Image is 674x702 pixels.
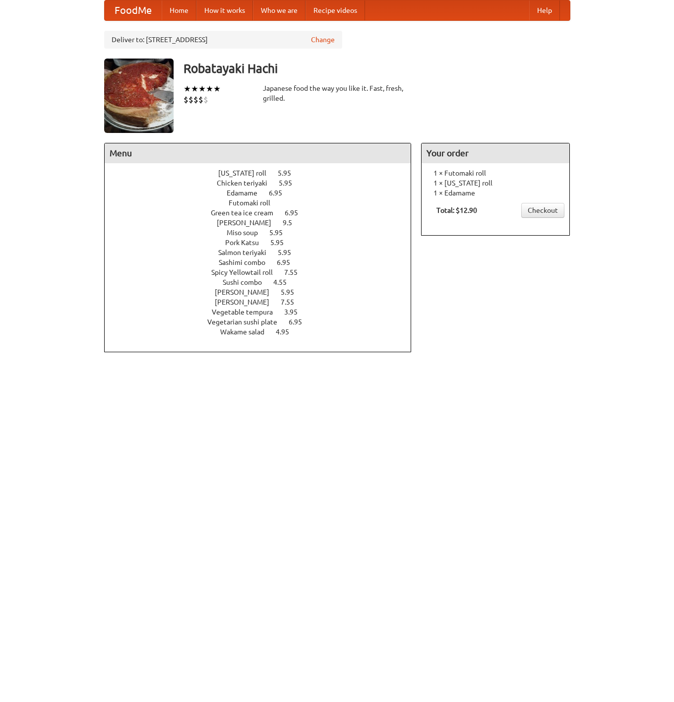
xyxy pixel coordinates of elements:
[289,318,312,326] span: 6.95
[105,0,162,20] a: FoodMe
[196,0,253,20] a: How it works
[212,308,283,316] span: Vegetable tempura
[184,83,191,94] li: ★
[218,249,309,256] a: Salmon teriyaki 5.95
[184,94,188,105] li: $
[220,328,274,336] span: Wakame salad
[215,298,312,306] a: [PERSON_NAME] 7.55
[285,209,308,217] span: 6.95
[281,288,304,296] span: 5.95
[284,308,307,316] span: 3.95
[284,268,307,276] span: 7.55
[277,258,300,266] span: 6.95
[227,229,301,237] a: Miso soup 5.95
[211,209,316,217] a: Green tea ice cream 6.95
[263,83,412,103] div: Japanese food the way you like it. Fast, fresh, grilled.
[227,189,267,197] span: Edamame
[223,278,272,286] span: Sushi combo
[278,169,301,177] span: 5.95
[198,94,203,105] li: $
[218,169,309,177] a: [US_STATE] roll 5.95
[223,278,305,286] a: Sushi combo 4.55
[436,206,477,214] b: Total: $12.90
[193,94,198,105] li: $
[203,94,208,105] li: $
[227,189,301,197] a: Edamame 6.95
[211,209,283,217] span: Green tea ice cream
[283,219,302,227] span: 9.5
[219,258,275,266] span: Sashimi combo
[211,268,283,276] span: Spicy Yellowtail roll
[215,298,279,306] span: [PERSON_NAME]
[521,203,564,218] a: Checkout
[213,83,221,94] li: ★
[191,83,198,94] li: ★
[253,0,306,20] a: Who we are
[105,143,411,163] h4: Menu
[227,229,268,237] span: Miso soup
[198,83,206,94] li: ★
[422,143,569,163] h4: Your order
[207,318,287,326] span: Vegetarian sushi plate
[220,328,307,336] a: Wakame salad 4.95
[225,239,302,247] a: Pork Katsu 5.95
[427,168,564,178] li: 1 × Futomaki roll
[212,308,316,316] a: Vegetable tempura 3.95
[219,258,308,266] a: Sashimi combo 6.95
[229,199,280,207] span: Futomaki roll
[306,0,365,20] a: Recipe videos
[206,83,213,94] li: ★
[211,268,316,276] a: Spicy Yellowtail roll 7.55
[104,31,342,49] div: Deliver to: [STREET_ADDRESS]
[217,179,277,187] span: Chicken teriyaki
[217,219,310,227] a: [PERSON_NAME] 9.5
[427,188,564,198] li: 1 × Edamame
[273,278,297,286] span: 4.55
[279,179,302,187] span: 5.95
[311,35,335,45] a: Change
[225,239,269,247] span: Pork Katsu
[269,229,293,237] span: 5.95
[529,0,560,20] a: Help
[188,94,193,105] li: $
[207,318,320,326] a: Vegetarian sushi plate 6.95
[104,59,174,133] img: angular.jpg
[215,288,279,296] span: [PERSON_NAME]
[229,199,299,207] a: Futomaki roll
[276,328,299,336] span: 4.95
[218,249,276,256] span: Salmon teriyaki
[218,169,276,177] span: [US_STATE] roll
[269,189,292,197] span: 6.95
[215,288,312,296] a: [PERSON_NAME] 5.95
[278,249,301,256] span: 5.95
[184,59,570,78] h3: Robatayaki Hachi
[217,179,310,187] a: Chicken teriyaki 5.95
[162,0,196,20] a: Home
[217,219,281,227] span: [PERSON_NAME]
[427,178,564,188] li: 1 × [US_STATE] roll
[270,239,294,247] span: 5.95
[281,298,304,306] span: 7.55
